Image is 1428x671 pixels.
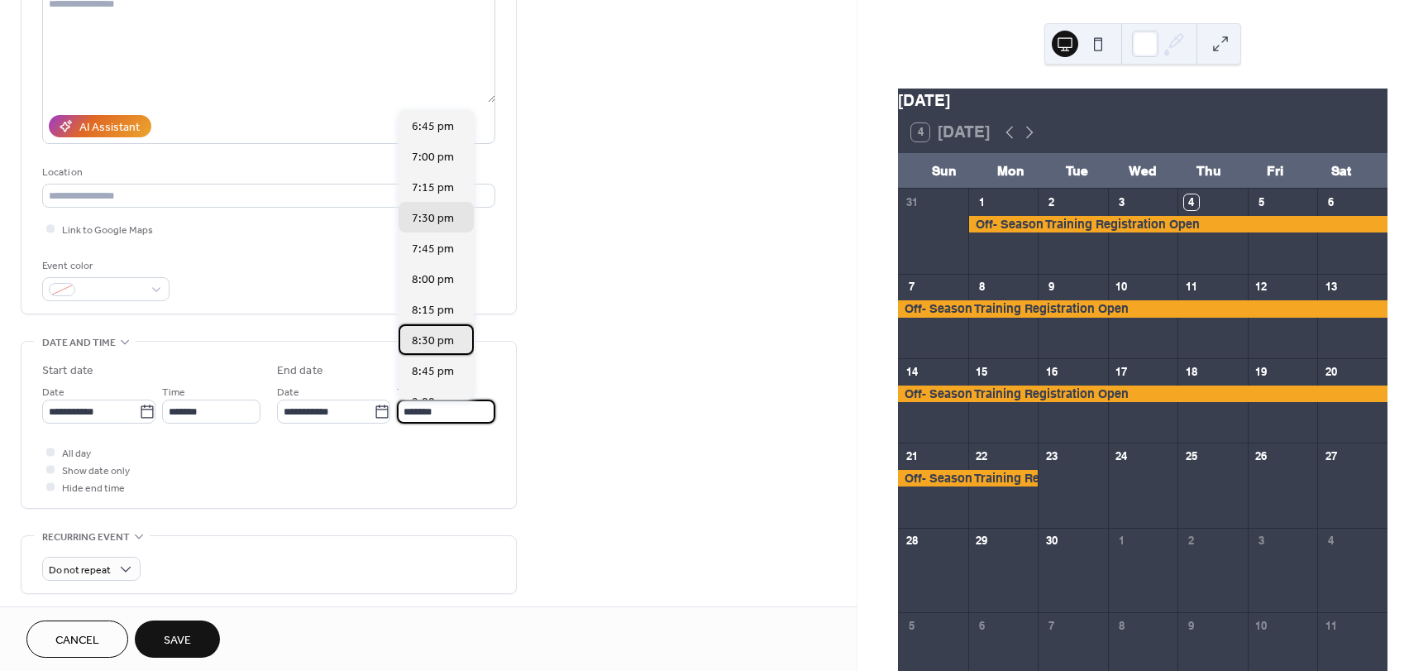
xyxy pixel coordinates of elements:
div: 3 [1254,534,1268,549]
div: Off- Season Training Registration Open [898,470,1038,486]
div: 29 [974,534,989,549]
div: 11 [1324,618,1339,633]
div: 15 [974,364,989,379]
span: Cancel [55,632,99,649]
div: 20 [1324,364,1339,379]
span: Date [42,384,64,401]
div: 5 [1254,194,1268,209]
div: Tue [1044,153,1110,189]
span: 7:15 pm [412,180,454,197]
span: Show date only [62,463,130,480]
div: 5 [904,618,919,633]
div: Thu [1176,153,1242,189]
div: 4 [1184,194,1199,209]
div: Sat [1308,153,1374,189]
span: 7:45 pm [412,241,454,258]
div: 6 [1324,194,1339,209]
div: 2 [1044,194,1058,209]
span: Hide end time [62,480,125,497]
div: 12 [1254,280,1268,295]
div: Sun [911,153,977,189]
div: AI Assistant [79,119,140,137]
div: 31 [904,194,919,209]
div: 22 [974,449,989,464]
div: 17 [1114,364,1129,379]
button: Save [135,621,220,658]
div: Off- Season Training Registration Open [898,386,1387,402]
div: 16 [1044,364,1058,379]
div: 7 [904,280,919,295]
span: 6:45 pm [412,118,454,136]
div: 1 [974,194,989,209]
span: 9:00 pm [412,394,454,411]
div: 13 [1324,280,1339,295]
div: Off- Season Training Registration Open [968,216,1387,232]
span: 8:45 pm [412,363,454,381]
div: End date [277,362,323,380]
span: Link to Google Maps [62,222,153,239]
span: 8:00 pm [412,271,454,289]
button: AI Assistant [49,115,151,137]
span: 7:30 pm [412,210,454,228]
div: 14 [904,364,919,379]
div: 23 [1044,449,1058,464]
div: 10 [1114,280,1129,295]
span: Date [277,384,299,401]
div: [DATE] [898,89,1387,113]
div: 2 [1184,534,1199,549]
div: 25 [1184,449,1199,464]
span: All day [62,445,91,463]
div: Wed [1110,153,1176,189]
div: Off- Season Training Registration Open [898,300,1387,317]
div: 10 [1254,618,1268,633]
div: 28 [904,534,919,549]
span: 8:30 pm [412,333,454,350]
div: Fri [1242,153,1308,189]
span: Time [397,384,420,401]
span: 8:15 pm [412,302,454,319]
span: 7:00 pm [412,149,454,166]
div: 7 [1044,618,1058,633]
div: Location [42,164,492,181]
span: Time [162,384,185,401]
div: 26 [1254,449,1268,464]
div: 8 [974,280,989,295]
div: Event color [42,257,166,275]
div: 3 [1114,194,1129,209]
div: 6 [974,618,989,633]
div: 1 [1114,534,1129,549]
div: Start date [42,362,93,380]
div: 11 [1184,280,1199,295]
span: Recurring event [42,529,130,546]
div: 30 [1044,534,1058,549]
div: 9 [1044,280,1058,295]
span: Save [164,632,191,649]
div: 8 [1114,618,1129,633]
div: 27 [1324,449,1339,464]
div: 18 [1184,364,1199,379]
span: Date and time [42,334,116,352]
div: Mon [977,153,1044,189]
div: 9 [1184,618,1199,633]
div: 24 [1114,449,1129,464]
div: 19 [1254,364,1268,379]
div: 21 [904,449,919,464]
div: 4 [1324,534,1339,549]
button: Cancel [26,621,128,658]
span: Do not repeat [49,561,111,580]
